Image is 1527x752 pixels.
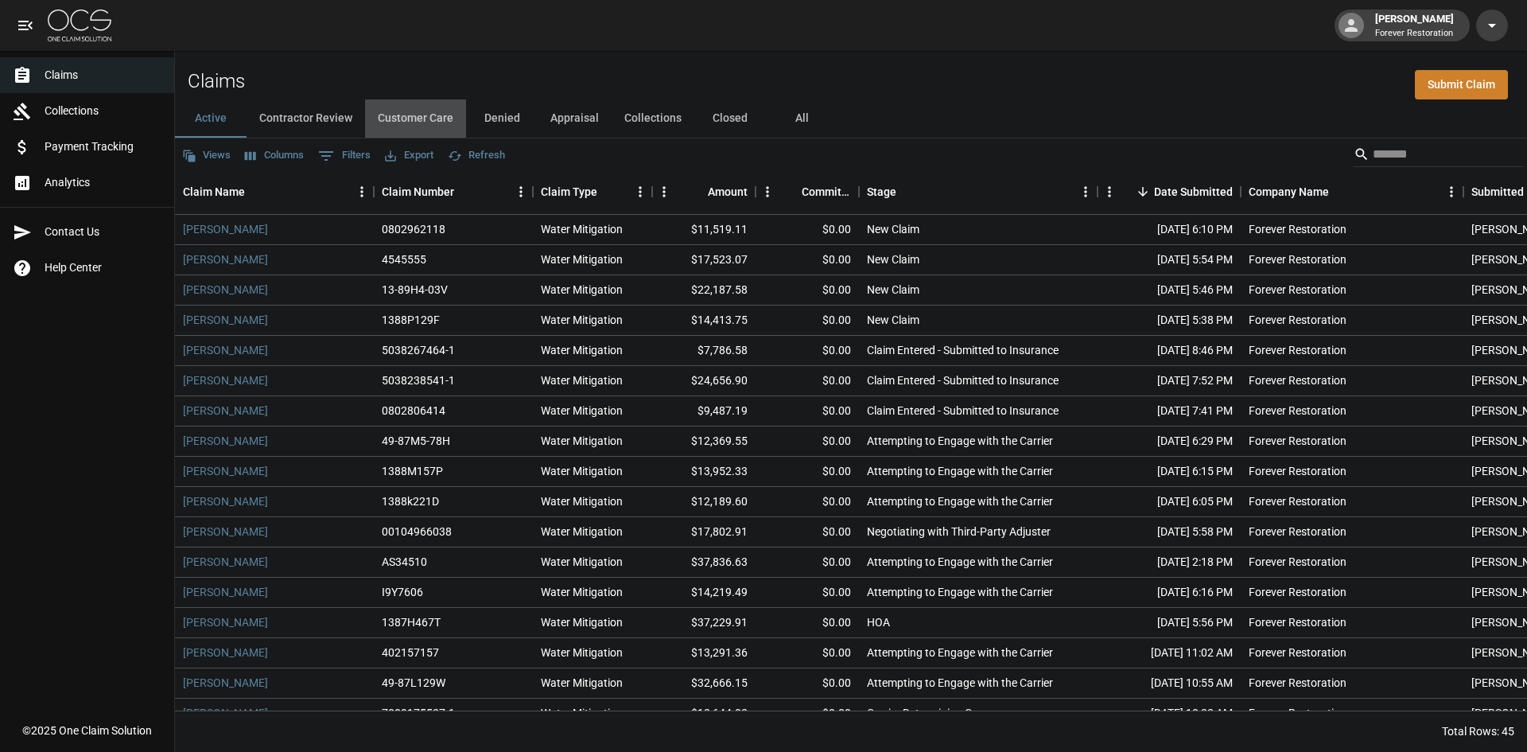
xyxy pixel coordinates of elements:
div: 4545555 [382,251,426,267]
button: Collections [612,99,694,138]
div: 402157157 [382,645,439,660]
div: Water Mitigation [541,645,623,660]
button: Sort [686,181,708,203]
div: [DATE] 6:29 PM [1098,427,1241,457]
div: Date Submitted [1154,169,1233,214]
div: Committed Amount [802,169,851,214]
div: [DATE] 2:18 PM [1098,547,1241,578]
div: 13-89H4-03V [382,282,448,298]
div: Water Mitigation [541,675,623,691]
div: $13,644.03 [652,699,756,729]
div: Forever Restoration [1249,282,1346,298]
div: $0.00 [756,245,859,275]
div: Claim Entered - Submitted to Insurance [867,342,1059,358]
a: [PERSON_NAME] [183,251,268,267]
div: Company Name [1249,169,1329,214]
a: [PERSON_NAME] [183,463,268,479]
div: Attempting to Engage with the Carrier [867,554,1053,570]
div: Water Mitigation [541,312,623,328]
button: Sort [245,181,267,203]
div: Claim Name [183,169,245,214]
div: $13,291.36 [652,638,756,668]
div: 1388P129F [382,312,440,328]
div: Amount [708,169,748,214]
div: $0.00 [756,668,859,699]
button: Export [381,143,437,168]
button: Menu [509,180,533,204]
div: Total Rows: 45 [1442,723,1514,739]
div: 1388k221D [382,493,439,509]
div: [DATE] 6:16 PM [1098,578,1241,608]
button: Customer Care [365,99,466,138]
div: $24,656.90 [652,366,756,396]
div: $0.00 [756,578,859,608]
div: dynamic tabs [175,99,1527,138]
div: Committed Amount [756,169,859,214]
a: [PERSON_NAME] [183,403,268,419]
div: Search [1354,142,1524,170]
div: Forever Restoration [1249,403,1346,419]
div: Water Mitigation [541,372,623,388]
div: $14,413.75 [652,306,756,336]
a: [PERSON_NAME] [183,705,268,721]
div: © 2025 One Claim Solution [22,723,152,738]
div: Stage [867,169,896,214]
div: Claim Number [382,169,454,214]
div: Water Mitigation [541,403,623,419]
div: Water Mitigation [541,493,623,509]
span: Analytics [45,174,161,191]
div: 00104966038 [382,524,452,540]
button: Sort [1132,181,1154,203]
div: Claim Name [175,169,374,214]
div: $0.00 [756,215,859,245]
div: Water Mitigation [541,221,623,237]
div: Forever Restoration [1249,584,1346,600]
div: Claim Entered - Submitted to Insurance [867,403,1059,419]
a: [PERSON_NAME] [183,342,268,358]
button: Active [175,99,247,138]
button: Menu [652,180,676,204]
div: $0.00 [756,547,859,578]
div: $0.00 [756,427,859,457]
div: Attempting to Engage with the Carrier [867,675,1053,691]
a: [PERSON_NAME] [183,221,268,237]
div: 7009175537-1 [382,705,455,721]
button: Menu [350,180,374,204]
div: $0.00 [756,275,859,306]
div: $22,187.58 [652,275,756,306]
div: $14,219.49 [652,578,756,608]
a: [PERSON_NAME] [183,433,268,449]
div: Water Mitigation [541,584,623,600]
div: Attempting to Engage with the Carrier [867,493,1053,509]
button: Sort [1329,181,1351,203]
div: Forever Restoration [1249,554,1346,570]
div: [DATE] 5:46 PM [1098,275,1241,306]
button: Sort [454,181,476,203]
div: Forever Restoration [1249,251,1346,267]
div: Forever Restoration [1249,221,1346,237]
div: $0.00 [756,517,859,547]
div: Water Mitigation [541,705,623,721]
div: 49-87M5-78H [382,433,450,449]
div: Negotiating with Third-Party Adjuster [867,524,1051,540]
div: [DATE] 6:05 PM [1098,487,1241,517]
div: [DATE] 7:52 PM [1098,366,1241,396]
div: $12,369.55 [652,427,756,457]
div: $37,836.63 [652,547,756,578]
a: Submit Claim [1415,70,1508,99]
button: Select columns [241,143,308,168]
div: [DATE] 11:02 AM [1098,638,1241,668]
a: [PERSON_NAME] [183,675,268,691]
div: Attempting to Engage with the Carrier [867,645,1053,660]
div: $0.00 [756,366,859,396]
button: Menu [1074,180,1098,204]
div: Forever Restoration [1249,342,1346,358]
div: 0802962118 [382,221,445,237]
button: Menu [628,180,652,204]
div: Water Mitigation [541,614,623,630]
div: 1388M157P [382,463,443,479]
button: Views [178,143,235,168]
div: [DATE] 10:33 AM [1098,699,1241,729]
button: Denied [466,99,538,138]
div: New Claim [867,221,919,237]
